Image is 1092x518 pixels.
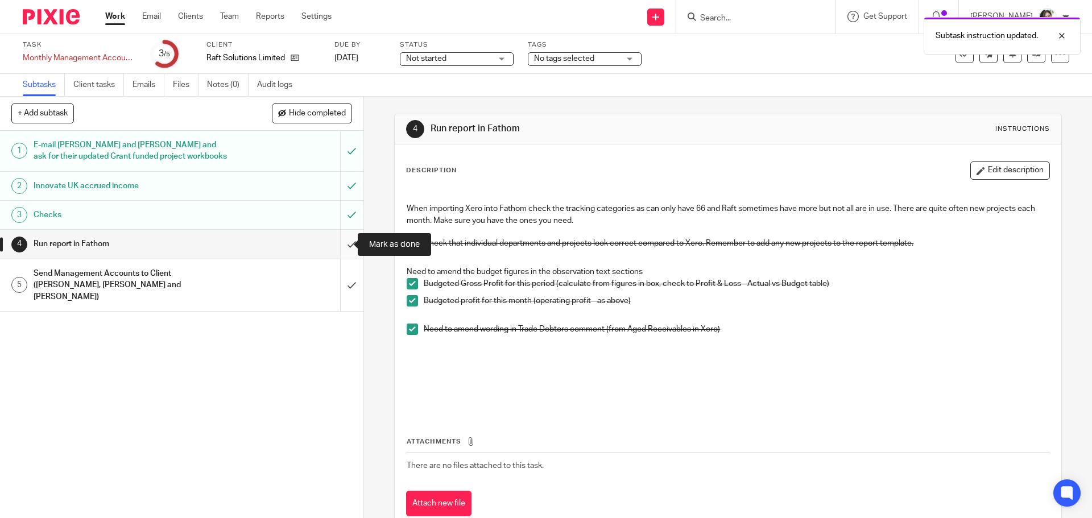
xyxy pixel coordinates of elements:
[206,40,320,49] label: Client
[301,11,332,22] a: Settings
[406,120,424,138] div: 4
[406,491,471,516] button: Attach new file
[11,143,27,159] div: 1
[133,74,164,96] a: Emails
[406,166,457,175] p: Description
[173,74,198,96] a: Files
[142,11,161,22] a: Email
[272,103,352,123] button: Hide completed
[431,123,752,135] h1: Run report in Fathom
[257,74,301,96] a: Audit logs
[11,178,27,194] div: 2
[34,235,230,252] h1: Run report in Fathom
[424,295,1049,306] p: Budgeted profit for this month (operating profit - as above)
[407,266,1049,277] p: Need to amend the budget figures in the observation text sections
[936,30,1038,42] p: Subtask instruction updated.
[23,40,136,49] label: Task
[34,265,230,305] h1: Send Management Accounts to Client ([PERSON_NAME], [PERSON_NAME] and [PERSON_NAME])
[1039,8,1057,26] img: barbara-raine-.jpg
[289,109,346,118] span: Hide completed
[34,206,230,223] h1: Checks
[207,74,249,96] a: Notes (0)
[23,74,65,96] a: Subtasks
[334,54,358,62] span: [DATE]
[220,11,239,22] a: Team
[407,438,461,445] span: Attachments
[995,125,1050,134] div: Instructions
[424,238,1049,249] p: Check that individual departments and projects look correct compared to Xero. Remember to add any...
[34,177,230,194] h1: Innovate UK accrued income
[400,40,514,49] label: Status
[178,11,203,22] a: Clients
[105,11,125,22] a: Work
[970,161,1050,180] button: Edit description
[159,47,170,60] div: 3
[528,40,642,49] label: Tags
[11,237,27,252] div: 4
[11,103,74,123] button: + Add subtask
[23,52,136,64] div: Monthly Management Accounts - Raft Solutions Ltd
[206,52,285,64] p: Raft Solutions Limited
[407,203,1049,226] p: When importing Xero into Fathom check the tracking categories as can only have 66 and Raft someti...
[11,207,27,223] div: 3
[23,9,80,24] img: Pixie
[534,55,594,63] span: No tags selected
[11,277,27,293] div: 5
[334,40,386,49] label: Due by
[34,136,230,165] h1: E-mail [PERSON_NAME] and [PERSON_NAME] and ask for their updated Grant funded project workbooks
[73,74,124,96] a: Client tasks
[256,11,284,22] a: Reports
[164,51,170,57] small: /5
[407,462,544,470] span: There are no files attached to this task.
[406,55,446,63] span: Not started
[424,324,1049,335] p: Need to amend wording in Trade Debtors comment (from Aged Receivables in Xero)
[424,278,1049,289] p: Budgeted Gross Profit for this period (calculate from figures in box, check to Profit & Loss - Ac...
